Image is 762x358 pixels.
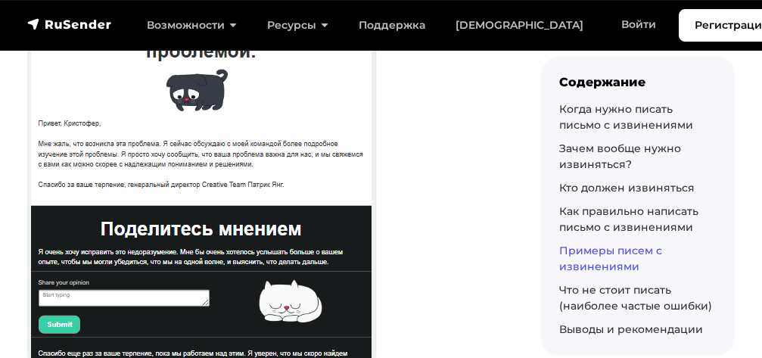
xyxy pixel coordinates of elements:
[559,181,695,195] a: Кто должен извиняться
[344,10,440,41] a: Поддержка
[559,244,662,273] a: Примеры писем с извинениями
[606,9,671,40] a: Войти
[132,10,252,41] a: Возможности
[27,17,112,32] img: RuSender
[559,102,693,132] a: Когда нужно писать письмо с извинениями
[440,10,599,41] a: [DEMOGRAPHIC_DATA]
[559,283,712,313] a: Что не стоит писать (наиболее частые ошибки)
[559,322,703,336] a: Выводы и рекомендации
[559,204,698,234] a: Как правильно написать письмо с извинениями
[559,142,681,171] a: Зачем вообще нужно извиняться?
[252,10,344,41] a: Ресурсы
[559,75,717,89] div: Содержание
